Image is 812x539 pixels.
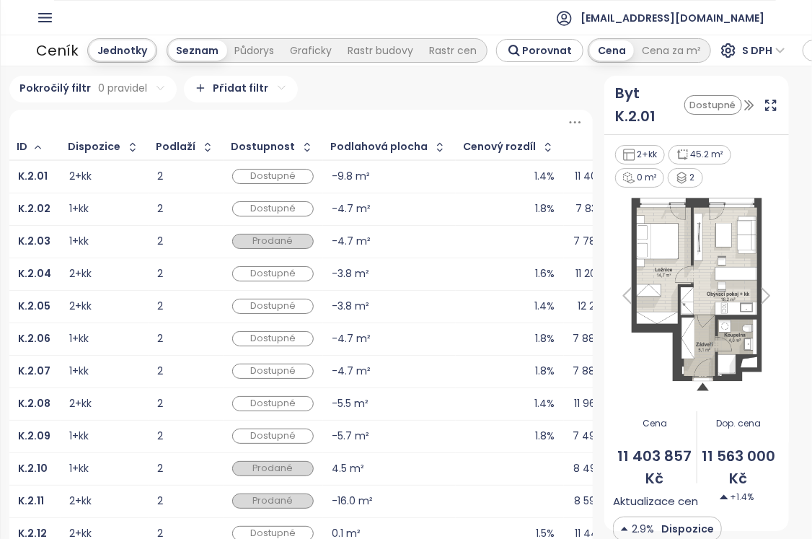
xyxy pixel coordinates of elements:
div: 1+kk [69,237,89,246]
div: Dostupnost [231,142,296,152]
div: 7 787 000 Kč [573,237,639,246]
div: 2 [157,237,214,246]
div: -4.7 m² [332,237,371,246]
a: K.2.02 [18,204,50,214]
div: Byt K.2.01 [615,82,675,128]
span: 11 563 000 Kč [697,445,780,491]
div: Přidat filtr [184,76,298,102]
div: 1.6% [535,269,555,279]
div: -4.7 m² [332,204,371,214]
div: 2 [157,496,214,506]
div: -3.8 m² [332,302,369,311]
div: 1.4% [534,399,555,408]
div: Dostupné [232,364,314,379]
div: Prodané [232,234,314,249]
b: K.2.05 [18,299,50,313]
div: Pokročilý filtr [9,76,177,102]
div: 2+kk [69,302,92,311]
div: 1.8% [535,431,555,441]
div: Prodané [232,461,314,476]
div: 7 889 400 Kč [573,367,639,376]
div: 2 [157,334,214,343]
div: 1+kk [69,367,89,376]
div: Cenový rozdíl [464,142,537,152]
div: 7 889 400 Kč [573,334,639,343]
span: Porovnat [522,43,572,58]
div: 1.4% [534,302,555,311]
div: Cena [593,142,621,152]
div: 1+kk [69,204,89,214]
a: K.2.12 [18,529,47,538]
div: 11 403 857 Kč [575,172,639,181]
div: 11 443 955 Kč [575,529,639,538]
b: K.2.08 [18,396,50,411]
div: 2 [157,399,214,408]
a: K.2.08 [18,399,50,408]
b: K.2.10 [18,461,48,476]
a: K.2.11 [18,496,44,506]
a: K.2.06 [18,334,50,343]
b: K.2.01 [18,169,48,183]
div: Podlaží [156,142,196,152]
span: Aktualizace cen [613,493,698,510]
div: 2+kk [69,172,92,181]
div: 2 [157,172,214,181]
a: K.2.07 [18,367,50,376]
a: K.2.03 [18,237,50,246]
b: K.2.11 [18,494,44,508]
div: 2 [157,529,214,538]
div: Jednotky [89,40,155,61]
div: -3.8 m² [332,269,369,279]
div: 2 [157,204,214,214]
div: Seznam [169,40,227,61]
span: [EMAIL_ADDRESS][DOMAIN_NAME] [581,1,764,35]
div: Dostupné [232,429,314,444]
div: 12 225 951 Kč [578,302,639,311]
div: -5.7 m² [332,431,369,441]
div: 11 969 800 Kč [574,399,639,408]
div: 0.1 m² [332,529,361,538]
div: 2+kk [69,529,92,538]
div: 1.4% [534,172,555,181]
span: Dispozice [658,521,714,537]
div: -4.7 m² [332,334,371,343]
a: K.2.01 [18,172,48,181]
div: Rastr budovy [340,40,422,61]
span: 0 pravidel [99,80,148,96]
div: 2 [157,269,214,279]
img: Floor plan [613,190,780,403]
div: 2 [157,302,214,311]
b: K.2.07 [18,364,50,378]
img: Decrease [621,521,628,537]
div: -4.7 m² [332,367,371,376]
div: -9.8 m² [332,172,370,181]
div: Dostupné [232,299,314,314]
div: Prodané [232,494,314,509]
div: Půdorys [227,40,283,61]
div: 1+kk [69,464,89,473]
span: Dop. cena [697,417,780,431]
b: K.2.06 [18,331,50,346]
div: 1+kk [69,431,89,441]
div: -5.5 m² [332,399,369,408]
span: 11 403 857 Kč [613,445,696,491]
div: 2 [157,464,214,473]
div: 1+kk [69,334,89,343]
span: S DPH [742,40,785,61]
div: 2 [157,431,214,441]
a: K.2.10 [18,464,48,473]
div: Podlahová plocha [331,142,428,152]
div: Dostupné [232,331,314,346]
div: 2+kk [615,145,666,165]
span: Cena [613,417,696,431]
div: ID [17,142,28,152]
b: K.2.03 [18,234,50,248]
a: K.2.09 [18,431,50,441]
div: 1.8% [535,367,555,376]
div: Dostupné [232,169,314,184]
